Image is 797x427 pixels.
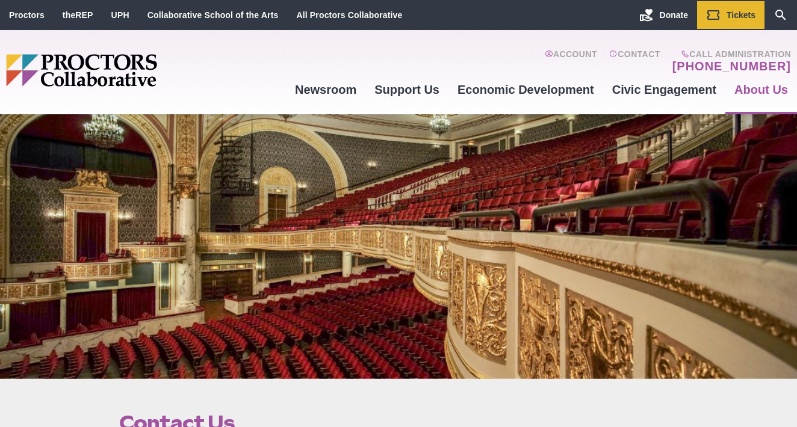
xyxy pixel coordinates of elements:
a: Support Us [365,73,448,106]
a: Account [545,49,597,73]
a: theREP [63,10,93,20]
span: Call Administration [669,49,791,59]
span: Tickets [727,10,755,20]
a: UPH [111,10,129,20]
a: Donate [630,1,697,29]
a: Economic Development [448,73,603,106]
a: Collaborative School of the Arts [147,10,279,20]
span: Donate [660,10,688,20]
a: Tickets [697,1,764,29]
img: Proctors logo [6,54,250,87]
a: Search [764,1,797,29]
a: Civic Engagement [603,73,725,106]
a: Newsroom [286,73,365,106]
a: About Us [725,73,797,106]
a: Proctors [9,10,45,20]
a: [PHONE_NUMBER] [672,59,791,73]
a: Contact [609,49,660,73]
a: All Proctors Collaborative [296,10,402,20]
